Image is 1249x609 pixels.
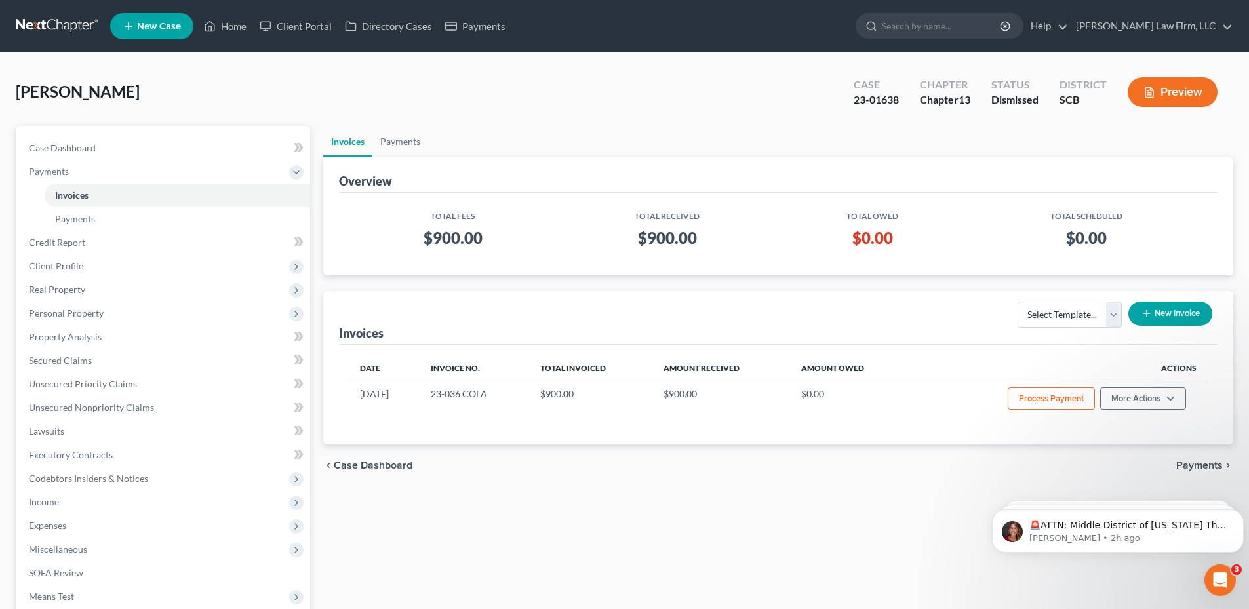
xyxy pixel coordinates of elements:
th: Date [349,355,420,382]
span: Income [29,496,59,507]
a: Case Dashboard [18,136,310,160]
td: $900.00 [530,382,652,418]
span: Client Profile [29,260,83,271]
h3: $0.00 [789,227,956,248]
a: Invoices [323,126,372,157]
div: Invoices [339,325,384,341]
input: Search by name... [882,14,1002,38]
a: Help [1024,14,1068,38]
h3: $0.00 [977,227,1197,248]
div: 23-01638 [854,92,899,108]
i: chevron_right [1223,460,1233,471]
th: Total Scheduled [966,203,1207,222]
span: Payments [29,166,69,177]
span: Unsecured Nonpriority Claims [29,402,154,413]
span: Lawsuits [29,425,64,437]
div: Status [991,77,1039,92]
div: Chapter [920,77,970,92]
span: Case Dashboard [29,142,96,153]
span: Means Test [29,591,74,602]
div: District [1060,77,1107,92]
button: More Actions [1100,387,1186,410]
a: Payments [45,207,310,231]
div: Overview [339,173,392,189]
a: Credit Report [18,231,310,254]
button: New Invoice [1128,302,1212,326]
th: Total Invoiced [530,355,652,382]
span: Miscellaneous [29,543,87,555]
td: 23-036 COLA [420,382,530,418]
button: chevron_left Case Dashboard [323,460,412,471]
a: SOFA Review [18,561,310,585]
a: Unsecured Priority Claims [18,372,310,396]
td: $0.00 [791,382,910,418]
a: Directory Cases [338,14,439,38]
span: 3 [1231,564,1242,575]
span: Codebtors Insiders & Notices [29,473,148,484]
th: Total Fees [349,203,556,222]
div: SCB [1060,92,1107,108]
span: Payments [55,213,95,224]
i: chevron_left [323,460,334,471]
span: Invoices [55,189,89,201]
th: Actions [909,355,1207,382]
th: Total Owed [778,203,966,222]
th: Amount Received [653,355,791,382]
span: Credit Report [29,237,85,248]
a: Lawsuits [18,420,310,443]
div: Chapter [920,92,970,108]
button: Payments chevron_right [1176,460,1233,471]
td: $900.00 [653,382,791,418]
th: Total Received [557,203,779,222]
a: Unsecured Nonpriority Claims [18,396,310,420]
span: Secured Claims [29,355,92,366]
h3: $900.00 [567,227,768,248]
span: [PERSON_NAME] [16,82,140,101]
span: Property Analysis [29,331,102,342]
a: Payments [372,126,428,157]
a: Invoices [45,184,310,207]
a: [PERSON_NAME] Law Firm, LLC [1069,14,1233,38]
h3: $900.00 [360,227,545,248]
span: Expenses [29,520,66,531]
a: Secured Claims [18,349,310,372]
iframe: Intercom live chat [1204,564,1236,596]
span: Real Property [29,284,85,295]
span: SOFA Review [29,567,83,578]
span: Payments [1176,460,1223,471]
span: 13 [959,93,970,106]
a: Executory Contracts [18,443,310,467]
div: Case [854,77,899,92]
span: New Case [137,22,181,31]
span: Case Dashboard [334,460,412,471]
a: Client Portal [253,14,338,38]
a: Property Analysis [18,325,310,349]
span: Unsecured Priority Claims [29,378,137,389]
th: Amount Owed [791,355,910,382]
span: Executory Contracts [29,449,113,460]
button: Process Payment [1008,387,1095,410]
a: Payments [439,14,512,38]
td: [DATE] [349,382,420,418]
a: Home [197,14,253,38]
div: Dismissed [991,92,1039,108]
th: Invoice No. [420,355,530,382]
span: Personal Property [29,307,104,319]
button: Preview [1128,77,1218,107]
iframe: Intercom notifications message [987,482,1249,574]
